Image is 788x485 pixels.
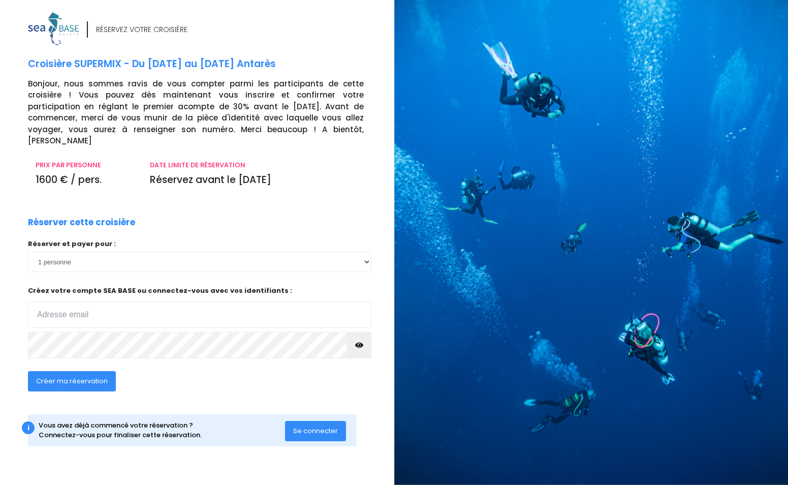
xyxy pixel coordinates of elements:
input: Adresse email [28,301,371,328]
div: i [22,421,35,434]
span: Se connecter [293,426,338,436]
p: Créez votre compte SEA BASE ou connectez-vous avec vos identifiants : [28,286,371,328]
a: Se connecter [285,426,346,435]
button: Se connecter [285,421,346,441]
p: PRIX PAR PERSONNE [36,160,135,170]
p: Réservez avant le [DATE] [150,173,363,188]
p: Réserver cette croisière [28,216,135,229]
p: Bonjour, nous sommes ravis de vous compter parmi les participants de cette croisière ! Vous pouve... [28,78,387,147]
button: Créer ma réservation [28,371,116,391]
div: RÉSERVEZ VOTRE CROISIÈRE [96,24,187,35]
p: 1600 € / pers. [36,173,135,188]
img: logo_color1.png [28,12,79,45]
div: Vous avez déjà commencé votre réservation ? Connectez-vous pour finaliser cette réservation. [39,420,286,440]
p: DATE LIMITE DE RÉSERVATION [150,160,363,170]
p: Réserver et payer pour : [28,239,371,249]
p: Croisière SUPERMIX - Du [DATE] au [DATE] Antarès [28,57,387,72]
span: Créer ma réservation [36,376,108,386]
